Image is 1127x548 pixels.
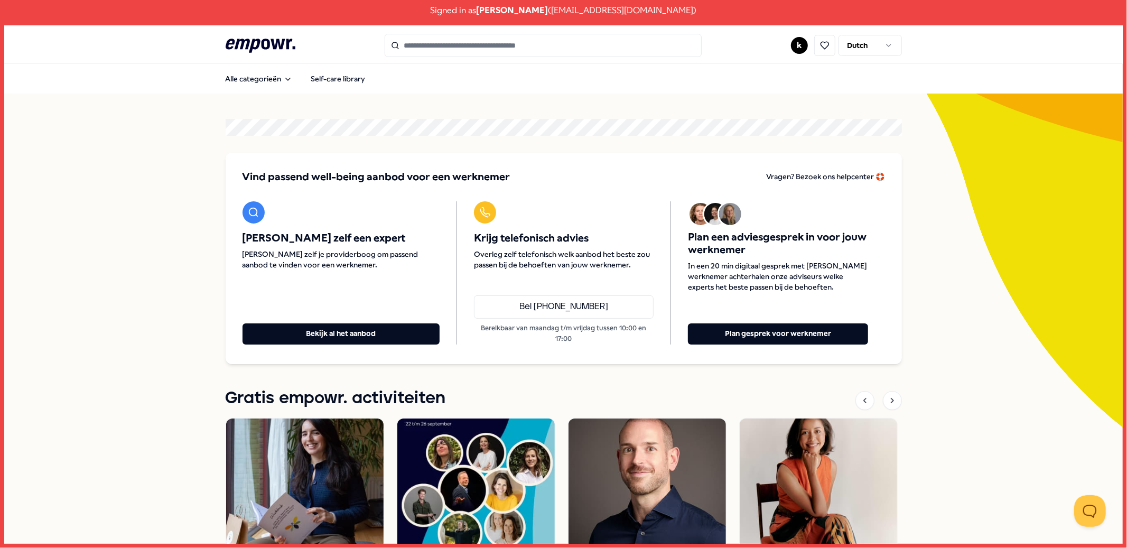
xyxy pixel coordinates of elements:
[477,4,548,17] span: [PERSON_NAME]
[1074,495,1106,527] iframe: Help Scout Beacon - Open
[303,68,374,89] a: Self-care library
[217,68,374,89] nav: Main
[243,323,440,345] button: Bekijk al het aanbod
[688,231,868,256] span: Plan een adviesgesprek in voor jouw werknemer
[217,68,301,89] button: Alle categorieën
[767,170,885,184] a: Vragen? Bezoek ons helpcenter 🛟
[688,261,868,292] span: In een 20 min digitaal gesprek met [PERSON_NAME] werknemer achterhalen onze adviseurs welke exper...
[474,295,654,319] a: Bel [PHONE_NUMBER]
[474,232,654,245] span: Krijg telefonisch advies
[688,323,868,345] button: Plan gesprek voor werknemer
[474,249,654,270] span: Overleg zelf telefonisch welk aanbod het beste zou passen bij de behoeften van jouw werknemer.
[243,249,440,270] span: [PERSON_NAME] zelf je providerboog om passend aanbod te vinden voor een werknemer.
[226,385,446,412] h1: Gratis empowr. activiteiten
[704,203,727,225] img: Avatar
[767,172,885,181] span: Vragen? Bezoek ons helpcenter 🛟
[243,170,510,184] span: Vind passend well-being aanbod voor een werknemer
[474,323,654,345] p: Bereikbaar van maandag t/m vrijdag tussen 10:00 en 17:00
[719,203,741,225] img: Avatar
[385,34,702,57] input: Search for products, categories or subcategories
[243,232,440,245] span: [PERSON_NAME] zelf een expert
[690,203,712,225] img: Avatar
[791,37,808,54] button: k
